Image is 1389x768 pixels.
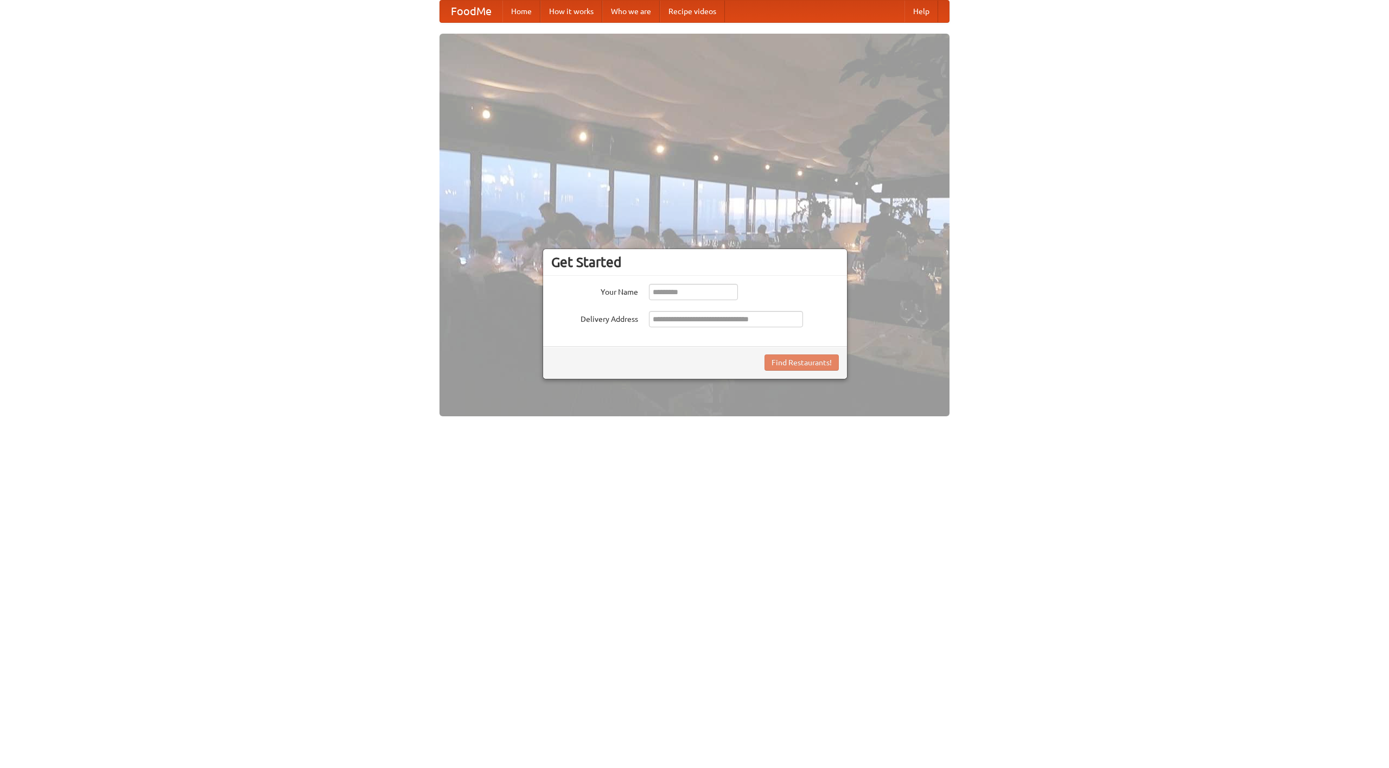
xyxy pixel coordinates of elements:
label: Your Name [551,284,638,297]
a: Help [904,1,938,22]
label: Delivery Address [551,311,638,325]
a: Who we are [602,1,660,22]
a: Home [502,1,540,22]
a: How it works [540,1,602,22]
a: Recipe videos [660,1,725,22]
button: Find Restaurants! [764,354,839,371]
a: FoodMe [440,1,502,22]
h3: Get Started [551,254,839,270]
